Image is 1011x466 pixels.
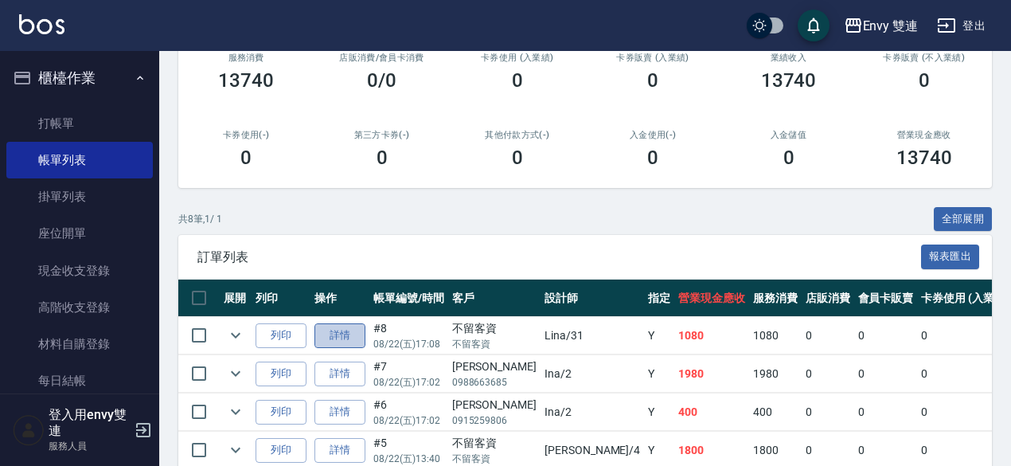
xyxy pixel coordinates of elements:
[310,280,369,317] th: 操作
[256,400,306,425] button: 列印
[604,53,701,63] h2: 卡券販賣 (入業績)
[802,317,854,354] td: 0
[749,394,802,431] td: 400
[6,215,153,252] a: 座位開單
[802,280,854,317] th: 店販消費
[448,280,541,317] th: 客戶
[224,362,248,386] button: expand row
[761,69,817,92] h3: 13740
[749,280,802,317] th: 服務消費
[896,147,952,169] h3: 13740
[6,362,153,399] a: 每日結帳
[798,10,829,41] button: save
[452,337,537,351] p: 不留客資
[452,375,537,390] p: 0988663685
[644,317,674,354] td: Y
[252,280,310,317] th: 列印
[541,317,644,354] td: Lina /31
[256,323,306,348] button: 列印
[644,355,674,393] td: Y
[224,438,248,462] button: expand row
[197,249,921,265] span: 訂單列表
[512,69,523,92] h3: 0
[373,375,444,390] p: 08/22 (五) 17:02
[333,53,430,63] h2: 店販消費 /會員卡消費
[749,317,802,354] td: 1080
[19,14,64,34] img: Logo
[740,130,837,140] h2: 入金儲值
[314,400,365,425] a: 詳情
[6,253,153,289] a: 現金收支登錄
[740,53,837,63] h2: 業績收入
[452,452,537,466] p: 不留客資
[256,362,306,386] button: 列印
[218,69,274,92] h3: 13740
[224,400,248,424] button: expand row
[369,317,448,354] td: #8
[647,147,658,169] h3: 0
[876,53,973,63] h2: 卡券販賣 (不入業績)
[373,337,444,351] p: 08/22 (五) 17:08
[452,397,537,413] div: [PERSON_NAME]
[854,317,918,354] td: 0
[314,323,365,348] a: 詳情
[647,69,658,92] h3: 0
[749,355,802,393] td: 1980
[674,280,749,317] th: 營業現金應收
[178,212,222,226] p: 共 8 筆, 1 / 1
[314,362,365,386] a: 詳情
[469,130,566,140] h2: 其他付款方式(-)
[644,280,674,317] th: 指定
[314,438,365,463] a: 詳情
[6,289,153,326] a: 高階收支登錄
[674,355,749,393] td: 1980
[931,11,992,41] button: 登出
[469,53,566,63] h2: 卡券使用 (入業績)
[452,413,537,428] p: 0915259806
[837,10,925,42] button: Envy 雙連
[197,130,295,140] h2: 卡券使用(-)
[541,280,644,317] th: 設計師
[224,323,248,347] button: expand row
[6,178,153,215] a: 掛單列表
[373,452,444,466] p: 08/22 (五) 13:40
[6,105,153,142] a: 打帳單
[49,439,130,453] p: 服務人員
[367,69,396,92] h3: 0/0
[541,394,644,431] td: Ina /2
[863,16,919,36] div: Envy 雙連
[333,130,430,140] h2: 第三方卡券(-)
[373,413,444,428] p: 08/22 (五) 17:02
[783,147,794,169] h3: 0
[6,142,153,178] a: 帳單列表
[644,394,674,431] td: Y
[876,130,973,140] h2: 營業現金應收
[512,147,523,169] h3: 0
[802,355,854,393] td: 0
[369,355,448,393] td: #7
[6,57,153,99] button: 櫃檯作業
[369,280,448,317] th: 帳單編號/時間
[220,280,252,317] th: 展開
[674,394,749,431] td: 400
[921,245,980,269] button: 報表匯出
[919,69,930,92] h3: 0
[604,130,701,140] h2: 入金使用(-)
[377,147,388,169] h3: 0
[921,249,980,264] a: 報表匯出
[13,414,45,446] img: Person
[674,317,749,354] td: 1080
[541,355,644,393] td: Ina /2
[854,280,918,317] th: 會員卡販賣
[854,394,918,431] td: 0
[452,435,537,452] div: 不留客資
[49,407,130,439] h5: 登入用envy雙連
[934,207,993,232] button: 全部展開
[854,355,918,393] td: 0
[802,394,854,431] td: 0
[197,53,295,63] h3: 服務消費
[240,147,252,169] h3: 0
[452,358,537,375] div: [PERSON_NAME]
[369,394,448,431] td: #6
[6,326,153,362] a: 材料自購登錄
